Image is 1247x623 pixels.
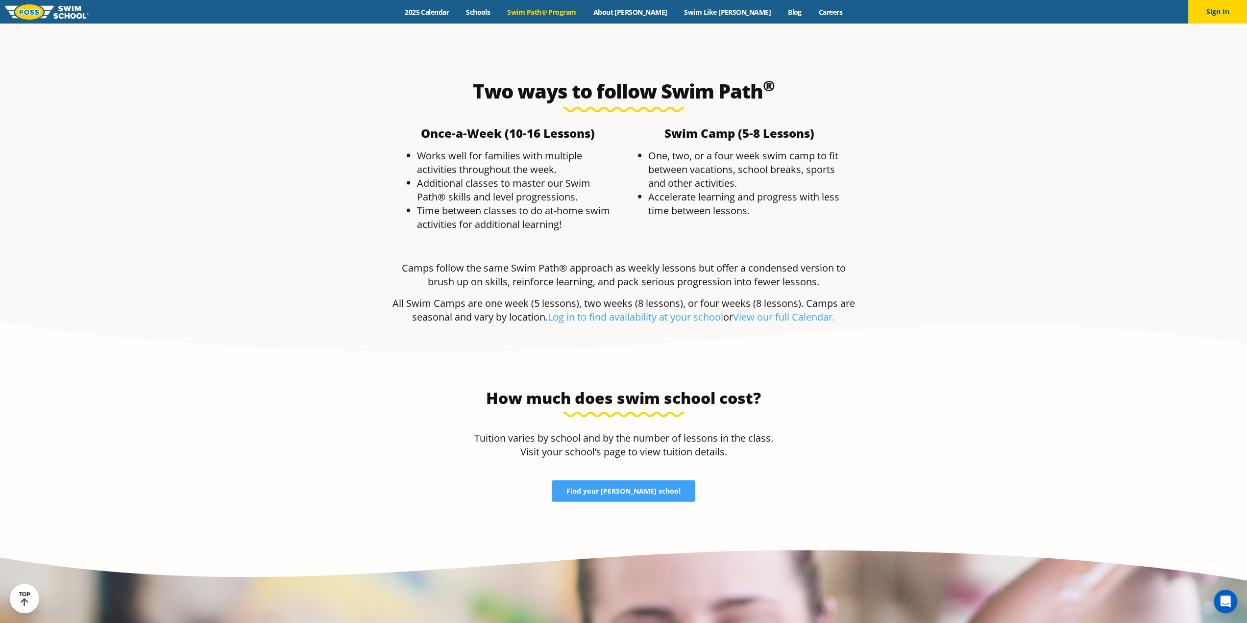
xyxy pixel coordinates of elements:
[417,176,619,204] li: Additional classes to master our Swim Path® skills and level progressions.
[468,431,779,459] p: Tuition varies by school and by the number of lessons in the class. Visit your school’s page to v...
[664,125,814,141] b: Swim Camp (5-8 Lessons)
[648,190,850,218] li: Accelerate learning and progress with less time between lessons.
[552,480,695,502] a: Find your [PERSON_NAME] school
[676,7,780,17] a: Swim Like [PERSON_NAME]
[392,79,855,103] h2: Two ways to follow Swim Path
[763,75,775,96] sup: ®
[585,7,676,17] a: About [PERSON_NAME]
[468,388,779,408] h3: How much does swim school cost?
[733,310,835,324] a: View our full Calendar.
[458,7,499,17] a: Schools
[499,7,585,17] a: Swim Path® Program
[779,7,810,17] a: Blog
[421,125,595,141] b: Once-a-Week (10-16 Lessons)
[5,4,89,20] img: FOSS Swim School Logo
[417,149,619,176] li: Works well for families with multiple activities throughout the week.
[417,204,619,231] li: Time between classes to do at-home swim activities for additional learning!
[392,297,855,324] p: All Swim Camps are one week (5 lessons), two weeks (8 lessons), or four weeks (8 lessons). Camps ...
[19,591,30,606] div: TOP
[392,261,855,289] p: Camps follow the same Swim Path® approach as weekly lessons but offer a condensed version to brus...
[397,127,619,139] h4: ​
[648,149,850,190] li: One, two, or a four week swim camp to fit between vacations, school breaks, sports and other acti...
[566,488,681,495] span: Find your [PERSON_NAME] school
[810,7,851,17] a: Careers
[396,7,458,17] a: 2025 Calendar
[1214,590,1237,613] div: Open Intercom Messenger
[548,310,723,324] a: Log in to find availability at your school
